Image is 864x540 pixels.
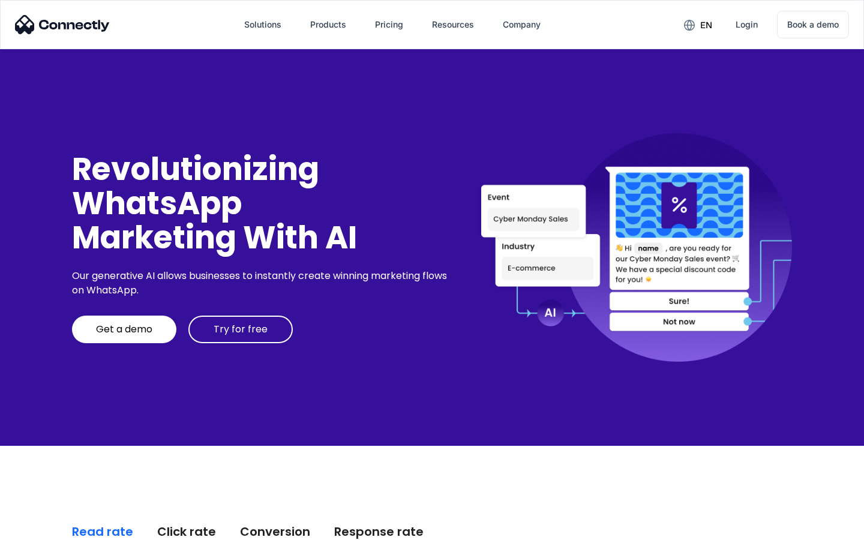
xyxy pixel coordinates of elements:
div: Resources [432,16,474,33]
ul: Language list [24,519,72,536]
a: Get a demo [72,316,176,343]
a: Try for free [188,316,293,343]
div: Revolutionizing WhatsApp Marketing With AI [72,152,451,255]
div: Click rate [157,523,216,540]
a: Login [726,10,767,39]
div: Read rate [72,523,133,540]
div: Get a demo [96,323,152,335]
aside: Language selected: English [12,519,72,536]
div: Solutions [244,16,281,33]
div: Company [503,16,541,33]
a: Pricing [365,10,413,39]
div: Our generative AI allows businesses to instantly create winning marketing flows on WhatsApp. [72,269,451,298]
div: Response rate [334,523,424,540]
div: Pricing [375,16,403,33]
div: en [700,17,712,34]
div: Try for free [214,323,268,335]
img: Connectly Logo [15,15,110,34]
div: Login [736,16,758,33]
div: Conversion [240,523,310,540]
a: Book a demo [777,11,849,38]
div: Products [310,16,346,33]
